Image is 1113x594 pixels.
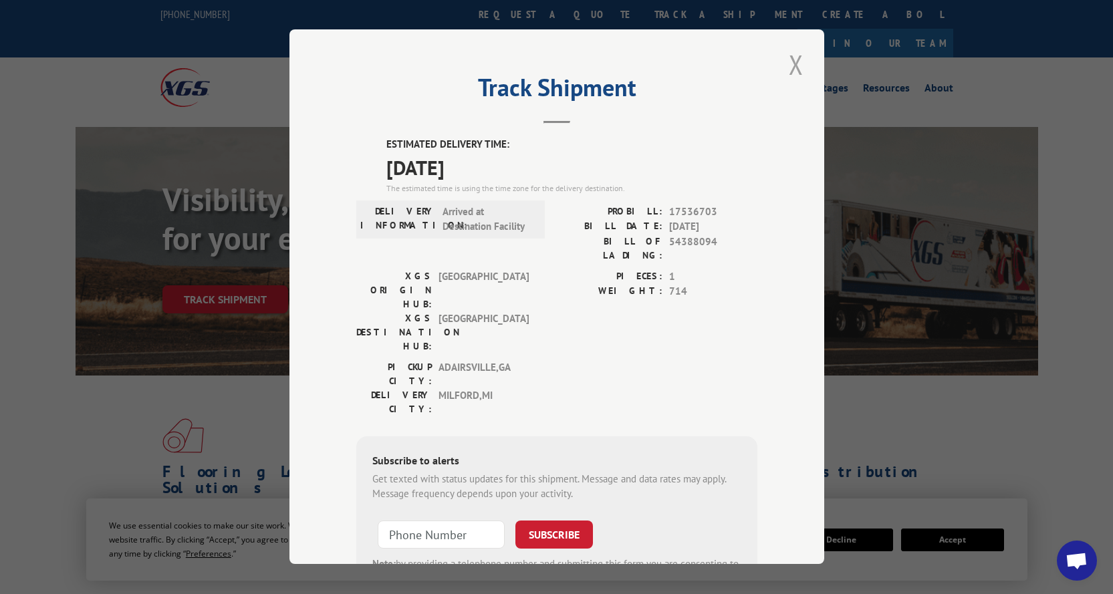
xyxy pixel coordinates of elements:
[372,472,741,502] div: Get texted with status updates for this shipment. Message and data rates may apply. Message frequ...
[443,204,533,235] span: Arrived at Destination Facility
[372,557,396,570] strong: Note:
[439,311,529,353] span: [GEOGRAPHIC_DATA]
[372,452,741,472] div: Subscribe to alerts
[360,204,436,235] label: DELIVERY INFORMATION:
[669,204,757,220] span: 17536703
[557,220,662,235] label: BILL DATE:
[1057,541,1097,581] a: Open chat
[557,285,662,300] label: WEIGHT:
[669,269,757,285] span: 1
[386,138,757,153] label: ESTIMATED DELIVERY TIME:
[557,235,662,263] label: BILL OF LADING:
[356,311,432,353] label: XGS DESTINATION HUB:
[557,204,662,220] label: PROBILL:
[356,388,432,416] label: DELIVERY CITY:
[378,521,505,549] input: Phone Number
[439,269,529,311] span: [GEOGRAPHIC_DATA]
[785,46,808,83] button: Close modal
[669,285,757,300] span: 714
[439,388,529,416] span: MILFORD , MI
[356,78,757,104] h2: Track Shipment
[515,521,593,549] button: SUBSCRIBE
[386,182,757,194] div: The estimated time is using the time zone for the delivery destination.
[356,269,432,311] label: XGS ORIGIN HUB:
[439,360,529,388] span: ADAIRSVILLE , GA
[356,360,432,388] label: PICKUP CITY:
[669,220,757,235] span: [DATE]
[669,235,757,263] span: 54388094
[386,152,757,182] span: [DATE]
[557,269,662,285] label: PIECES:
